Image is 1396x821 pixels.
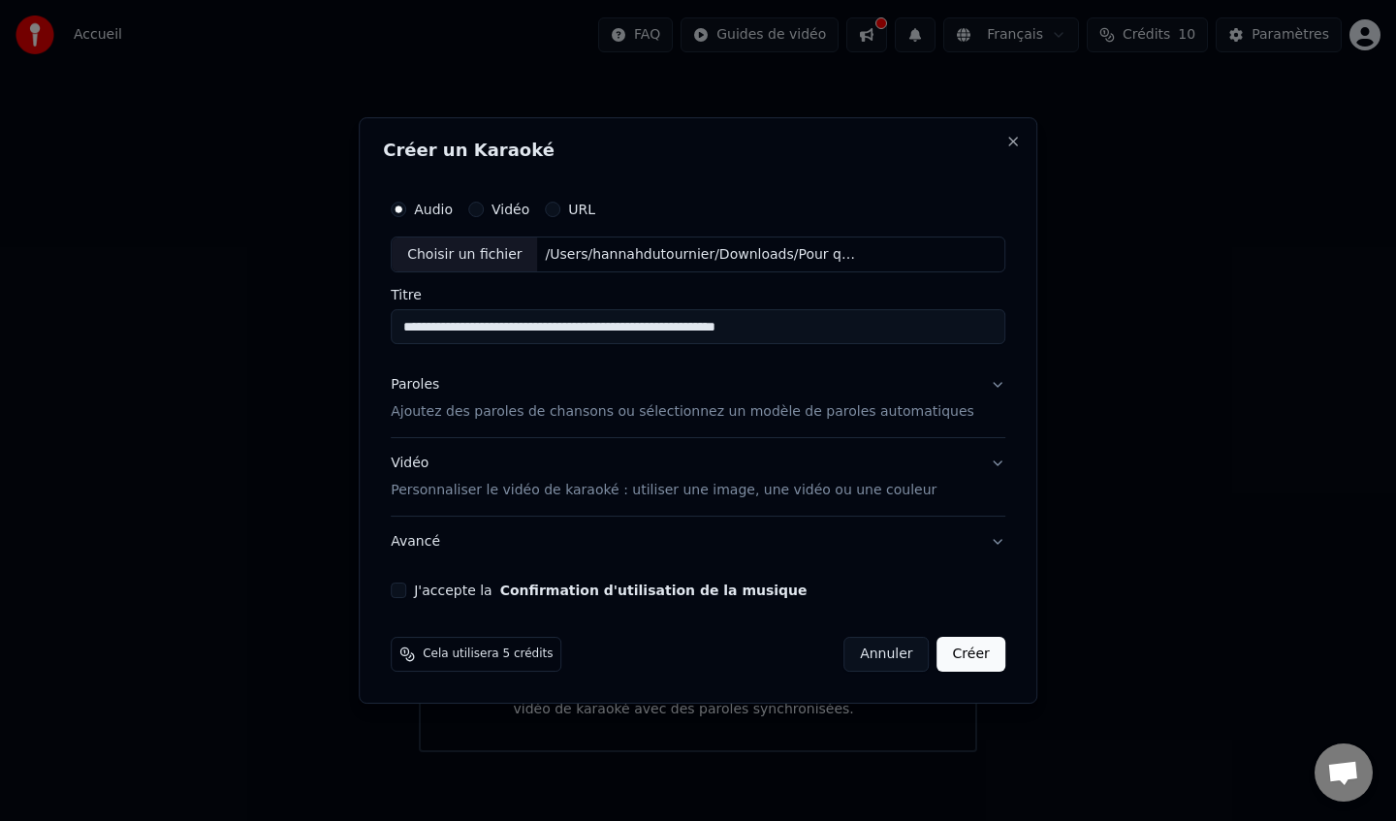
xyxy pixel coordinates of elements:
[391,517,1005,567] button: Avancé
[414,203,453,216] label: Audio
[383,142,1013,159] h2: Créer un Karaoké
[414,584,807,597] label: J'accepte la
[391,403,974,423] p: Ajoutez des paroles de chansons ou sélectionnez un modèle de paroles automatiques
[391,361,1005,438] button: ParolesAjoutez des paroles de chansons ou sélectionnez un modèle de paroles automatiques
[843,637,929,672] button: Annuler
[500,584,808,597] button: J'accepte la
[492,203,529,216] label: Vidéo
[391,455,936,501] div: Vidéo
[391,439,1005,517] button: VidéoPersonnaliser le vidéo de karaoké : utiliser une image, une vidéo ou une couleur
[937,637,1005,672] button: Créer
[391,481,936,500] p: Personnaliser le vidéo de karaoké : utiliser une image, une vidéo ou une couleur
[392,237,537,272] div: Choisir un fichier
[423,647,553,662] span: Cela utilisera 5 crédits
[568,203,595,216] label: URL
[391,376,439,395] div: Paroles
[538,245,868,265] div: /Users/hannahdutournier/Downloads/Pour que tu maimes encore - [PERSON_NAME] Version KaraFun.mp3
[391,289,1005,302] label: Titre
